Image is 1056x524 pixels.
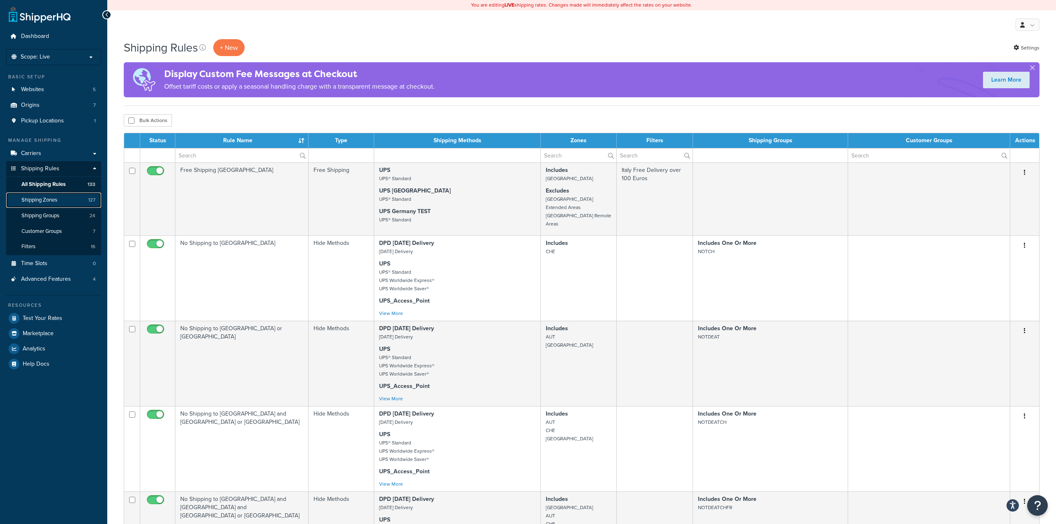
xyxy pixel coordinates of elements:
strong: Excludes [546,186,569,195]
span: 0 [93,260,96,267]
li: Advanced Features [6,272,101,287]
strong: DPD [DATE] Delivery [379,409,434,418]
strong: UPS_Access_Point [379,382,430,390]
strong: Includes [546,239,568,247]
button: Open Resource Center [1027,495,1048,516]
strong: Includes [546,409,568,418]
span: Test Your Rates [23,315,62,322]
li: Filters [6,239,101,254]
small: [GEOGRAPHIC_DATA] Extended Areas [GEOGRAPHIC_DATA] Remote Areas [546,195,611,228]
a: Carriers [6,146,101,161]
small: NOTCH [698,248,714,255]
strong: UPS [379,515,390,524]
strong: Includes [546,166,568,174]
span: 133 [87,181,95,188]
strong: UPS Germany TEST [379,207,431,216]
strong: DPD [DATE] Delivery [379,495,434,503]
strong: Includes One Or More [698,495,757,503]
small: CHE [546,248,555,255]
small: AUT CHE [GEOGRAPHIC_DATA] [546,418,593,442]
a: Marketplace [6,326,101,341]
th: Filters [617,133,693,148]
small: NOTDEATCH [698,418,726,426]
span: 127 [88,197,95,204]
span: Customer Groups [21,228,62,235]
strong: Includes [546,495,568,503]
span: Origins [21,102,40,109]
span: 5 [93,86,96,93]
th: Status [140,133,175,148]
a: View More [379,480,403,488]
small: UPS® Standard UPS Worldwide Express® UPS Worldwide Saver® [379,268,434,292]
td: No Shipping to [GEOGRAPHIC_DATA] [175,235,309,321]
button: Bulk Actions [124,114,172,127]
h4: Display Custom Fee Messages at Checkout [164,67,435,81]
strong: UPS [GEOGRAPHIC_DATA] [379,186,451,195]
a: Pickup Locations 1 [6,113,101,129]
input: Search [617,148,693,162]
a: All Shipping Rules 133 [6,177,101,192]
th: Shipping Methods [374,133,541,148]
a: Shipping Groups 24 [6,208,101,223]
strong: UPS [379,345,390,353]
small: [DATE] Delivery [379,504,413,511]
span: All Shipping Rules [21,181,66,188]
strong: DPD [DATE] Delivery [379,324,434,333]
li: Help Docs [6,357,101,371]
span: Carriers [21,150,41,157]
p: + New [213,39,245,56]
span: 1 [94,117,96,125]
a: Customer Groups 7 [6,224,101,239]
a: Dashboard [6,29,101,44]
small: [GEOGRAPHIC_DATA] [546,175,593,182]
a: Shipping Rules [6,161,101,176]
a: ShipperHQ Home [9,6,71,23]
small: [DATE] Delivery [379,333,413,341]
small: NOTDEATCHFR [698,504,732,511]
a: View More [379,395,403,402]
th: Customer Groups [848,133,1010,148]
strong: DPD [DATE] Delivery [379,239,434,247]
h1: Shipping Rules [124,40,198,56]
p: Offset tariff costs or apply a seasonal handling charge with a transparent message at checkout. [164,81,435,92]
span: Dashboard [21,33,49,40]
td: No Shipping to [GEOGRAPHIC_DATA] or [GEOGRAPHIC_DATA] [175,321,309,406]
span: Shipping Zones [21,197,57,204]
small: [DATE] Delivery [379,418,413,426]
small: UPS® Standard [379,195,411,203]
a: Learn More [983,72,1030,88]
th: Zones [541,133,617,148]
th: Shipping Groups [693,133,848,148]
input: Search [175,148,308,162]
li: Shipping Groups [6,208,101,223]
span: Websites [21,86,44,93]
small: NOTDEAT [698,333,720,341]
span: Advanced Features [21,276,71,283]
a: Filters 16 [6,239,101,254]
small: UPS® Standard [379,216,411,223]
span: 16 [91,243,95,250]
span: 7 [93,102,96,109]
small: UPS® Standard [379,175,411,182]
span: 4 [93,276,96,283]
th: Actions [1010,133,1039,148]
a: Test Your Rates [6,311,101,326]
a: Analytics [6,341,101,356]
strong: Includes One Or More [698,409,757,418]
li: All Shipping Rules [6,177,101,192]
a: Websites 5 [6,82,101,97]
li: Shipping Zones [6,193,101,208]
span: Shipping Groups [21,212,59,219]
a: Settings [1014,42,1039,54]
strong: UPS_Access_Point [379,296,430,305]
small: UPS® Standard UPS Worldwide Express® UPS Worldwide Saver® [379,354,434,378]
td: Hide Methods [309,406,374,491]
td: Free Shipping [309,162,374,235]
input: Search [848,148,1010,162]
td: No Shipping to [GEOGRAPHIC_DATA] and [GEOGRAPHIC_DATA] or [GEOGRAPHIC_DATA] [175,406,309,491]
